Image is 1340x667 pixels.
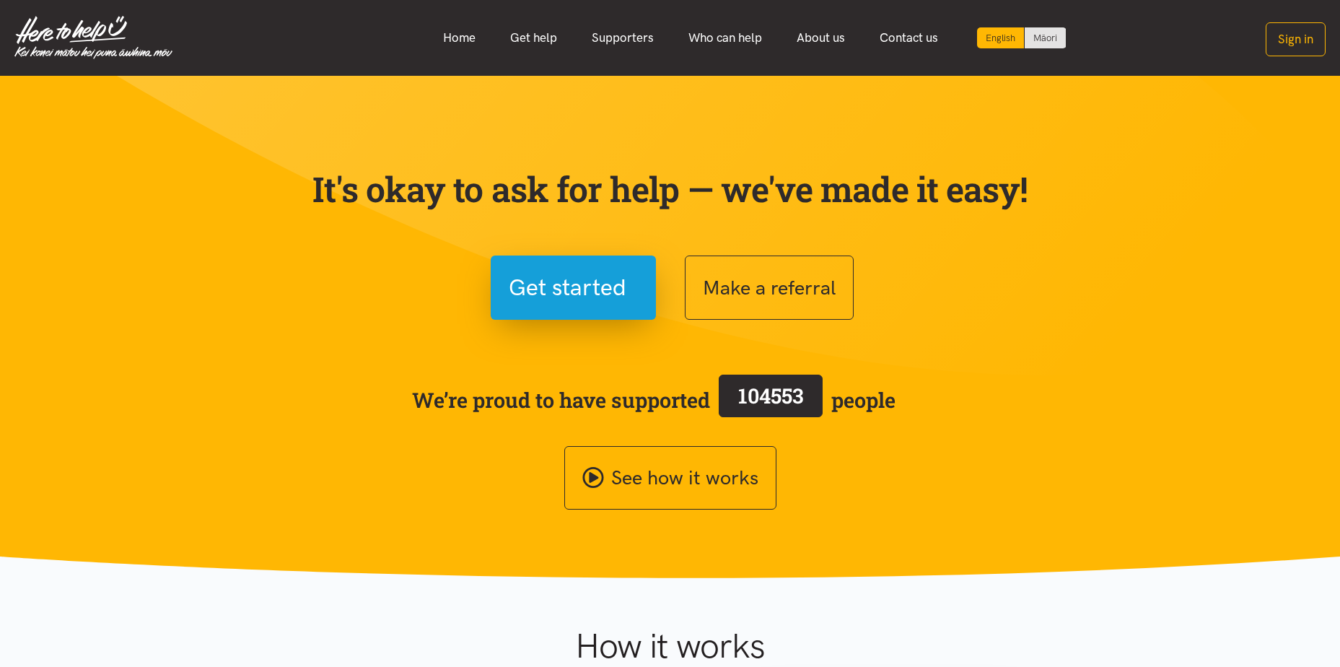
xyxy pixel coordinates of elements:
[491,256,656,320] button: Get started
[671,22,779,53] a: Who can help
[412,372,895,428] span: We’re proud to have supported people
[509,269,626,306] span: Get started
[1025,27,1066,48] a: Switch to Te Reo Māori
[1266,22,1326,56] button: Sign in
[574,22,671,53] a: Supporters
[564,446,776,510] a: See how it works
[738,382,804,409] span: 104553
[710,372,831,428] a: 104553
[426,22,493,53] a: Home
[977,27,1025,48] div: Current language
[977,27,1067,48] div: Language toggle
[14,16,172,59] img: Home
[862,22,955,53] a: Contact us
[493,22,574,53] a: Get help
[434,625,906,667] h1: How it works
[685,256,854,320] button: Make a referral
[310,168,1031,210] p: It's okay to ask for help — we've made it easy!
[779,22,862,53] a: About us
